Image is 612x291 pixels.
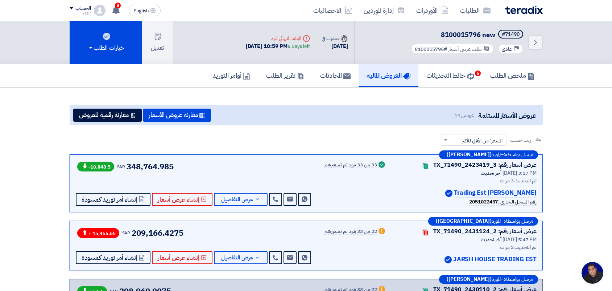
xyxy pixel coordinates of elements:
[73,109,142,122] button: مقارنة رقمية للعروض
[358,2,410,19] a: إدارة الموردين
[504,277,533,282] span: مرسل بواسطة:
[204,64,258,87] a: أوامر التوريد
[129,5,161,16] button: English
[469,198,536,206] div: رقم السجل التجاري :
[510,136,531,144] span: رتب حسب
[436,219,492,224] b: ([GEOGRAPHIC_DATA])
[142,21,173,64] button: تعديل
[143,109,211,122] button: مقارنة عروض الأسعار
[504,219,533,224] span: مرسل بواسطة:
[439,275,538,284] div: –
[246,42,310,50] div: [DATE] 10:59 PM
[418,64,482,87] a: حائط التحديثات6
[502,46,512,53] span: عادي
[490,71,535,80] h5: ملخص الطلب
[439,150,538,159] div: –
[395,243,537,251] div: تم التحديث 2 مرات
[447,152,492,157] b: ([PERSON_NAME])
[312,64,359,87] a: المحادثات
[453,255,537,264] p: JARSH HOUSE TRADING EST
[133,8,149,13] span: English
[481,169,501,177] span: أخر تحديث
[152,251,212,264] button: إنشاء عرض أسعار
[502,32,520,37] div: #71490
[82,255,137,260] span: إنشاء أمر توريد كمسودة
[454,112,474,119] span: عروض 14
[307,2,358,19] a: الاحصائيات
[132,227,183,239] span: 209,166.4275
[445,190,452,197] img: Verified Account
[94,5,106,16] img: profile_test.png
[415,45,447,53] span: #8100015796
[77,228,119,238] span: + 15,455.65
[367,71,410,80] h5: العروض الماليه
[214,251,268,264] button: عرض التفاصيل
[478,110,536,120] span: عروض الأسعار المستلمة
[76,193,150,206] button: إنشاء أمر توريد كمسودة
[505,6,543,14] img: Teradix logo
[70,11,91,15] div: Yasir
[359,64,418,87] a: العروض الماليه
[582,262,603,284] div: Open chat
[454,188,537,198] p: [PERSON_NAME] Trading Est
[122,230,131,236] span: SAR
[410,30,525,40] h5: 8100015796 new
[258,64,312,87] a: تقرير الطلب
[158,255,199,260] span: إنشاء عرض أسعار
[503,236,537,243] span: [DATE] 5:47 PM
[454,2,496,19] a: الطلبات
[158,197,199,202] span: إنشاء عرض أسعار
[246,35,310,42] div: الموعد النهائي للرد
[212,71,250,80] h5: أوامر التوريد
[70,21,142,64] button: خيارات الطلب
[324,229,377,235] div: 22 من 33 بنود تم تسعيرهم
[221,197,253,202] span: عرض التفاصيل
[441,30,495,40] span: 8100015796 new
[469,198,498,206] b: 2051022457
[76,251,150,264] button: إنشاء أمر توريد كمسودة
[127,161,174,173] span: 348,764.985
[447,277,492,282] b: ([PERSON_NAME])
[426,71,474,80] h5: حائط التحديثات
[77,162,114,171] span: -18,848.5
[324,162,377,168] div: 33 من 33 بنود تم تسعيرهم
[410,2,454,19] a: الأوردرات
[117,163,125,170] span: SAR
[433,161,537,169] div: عرض أسعار رقم: TX_71490_2423419_3
[475,70,481,76] span: 6
[221,255,253,260] span: عرض التفاصيل
[428,217,538,226] div: –
[214,193,268,206] button: عرض التفاصيل
[433,227,537,236] div: عرض أسعار رقم: TX_71490_2431124_2
[75,5,91,12] div: الحساب
[482,64,543,87] a: ملخص الطلب
[444,256,452,263] img: Verified Account
[492,152,501,157] span: المورد
[504,152,533,157] span: مرسل بواسطة:
[115,3,121,8] span: 8
[82,197,137,202] span: إنشاء أمر توريد كمسودة
[448,45,482,53] span: طلب عرض أسعار
[492,277,501,282] span: المورد
[503,169,537,177] span: [DATE] 3:17 PM
[395,177,537,185] div: تم التحديث 3 مرات
[320,71,351,80] h5: المحادثات
[88,44,124,52] div: خيارات الطلب
[288,43,310,50] div: 6 Days left
[266,71,304,80] h5: تقرير الطلب
[492,219,501,224] span: المورد
[462,137,503,145] span: السعر: من الأقل للأكثر
[322,35,348,42] div: صدرت في
[152,193,212,206] button: إنشاء عرض أسعار
[322,42,348,50] div: [DATE]
[481,236,501,243] span: أخر تحديث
